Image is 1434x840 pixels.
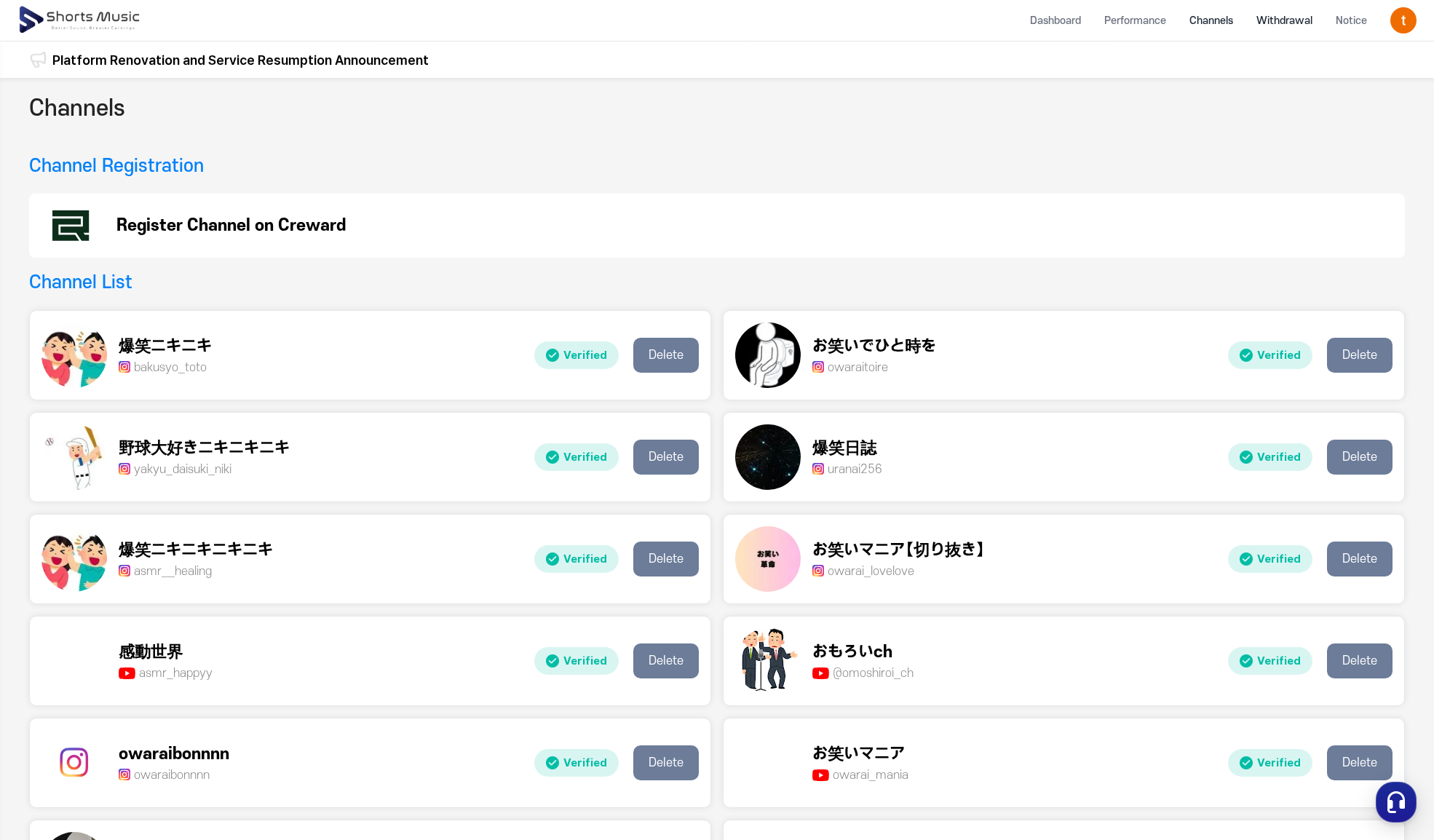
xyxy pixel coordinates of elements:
button: Delete [1327,643,1393,678]
p: Verified [1228,443,1312,472]
a: Messages [96,461,188,498]
button: Delete [1327,440,1393,475]
p: bakusyo_toto [119,359,212,376]
p: @omoshiroi_ch [812,665,914,682]
p: Register Channel on Creward [116,217,346,234]
a: 爆笑ニキニキニキニキ asmr__healing [41,526,523,592]
a: Withdrawal [1245,1,1324,40]
p: お笑いでひと時を [812,335,936,359]
a: Register Channel on Creward [29,194,1405,258]
p: Verified [1228,749,1312,777]
span: Home [37,483,63,495]
span: Messages [121,484,164,496]
p: 感動世界 [119,641,213,665]
p: Verified [534,545,619,574]
p: Verified [1228,341,1312,370]
a: 感動世界 asmr_happyy [41,628,523,694]
p: asmr_happyy [119,665,213,682]
p: お笑いマニア【切り抜き】 [812,539,985,563]
p: 爆笑日誌 [812,437,882,461]
p: owarai_lovelove [812,563,985,580]
p: uranai256 [812,461,882,478]
p: Verified [1228,647,1312,675]
p: asmr__healing [119,563,273,580]
a: Platform Renovation and Service Resumption Announcement [52,50,429,70]
p: Verified [534,749,619,777]
p: owarai_mania [812,766,908,784]
p: Verified [534,647,619,675]
a: Performance [1093,1,1178,40]
a: おもろいch @omoshiroi_ch [735,628,1216,694]
a: Home [4,461,96,498]
p: owaraibonnnn [119,742,229,766]
button: Delete [633,542,699,576]
p: Verified [534,341,619,370]
a: 爆笑日誌 uranai256 [735,424,1216,490]
a: Settings [188,461,280,498]
p: おもろいch [812,641,914,665]
button: Delete [1327,745,1393,780]
p: owaraitoire [812,359,936,376]
button: Delete [633,745,699,780]
button: Delete [633,338,699,373]
p: 爆笑ニキニキ [119,335,212,359]
a: お笑いマニア owarai_mania [735,730,1216,796]
p: 爆笑ニキニキニキニキ [119,539,273,563]
a: Channels [1178,1,1245,40]
p: owaraibonnnn [119,766,229,784]
a: 爆笑ニキニキ bakusyo_toto [41,322,523,388]
button: Delete [1327,542,1393,576]
h3: Channel List [29,269,132,296]
button: Delete [633,440,699,475]
p: yakyu_daisuki_niki [119,461,290,478]
a: owaraibonnnn owaraibonnnn [41,730,523,796]
button: Delete [1327,338,1393,373]
a: お笑いマニア【切り抜き】 owarai_lovelove [735,526,1216,592]
a: Dashboard [1018,1,1093,40]
p: お笑いマニア [812,742,908,766]
p: 野球大好きニキニキニキ [119,437,290,461]
p: Verified [1228,545,1312,574]
h2: Channels [29,92,125,125]
img: 사용자 이미지 [1390,7,1417,33]
p: Verified [534,443,619,472]
button: Delete [633,643,699,678]
a: Notice [1324,1,1379,40]
a: 野球大好きニキニキニキ yakyu_daisuki_niki [41,424,523,490]
a: お笑いでひと時を owaraitoire [735,322,1216,388]
span: Settings [215,483,251,495]
img: 알림 아이콘 [29,51,47,68]
h3: Channel Registration [29,153,204,179]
